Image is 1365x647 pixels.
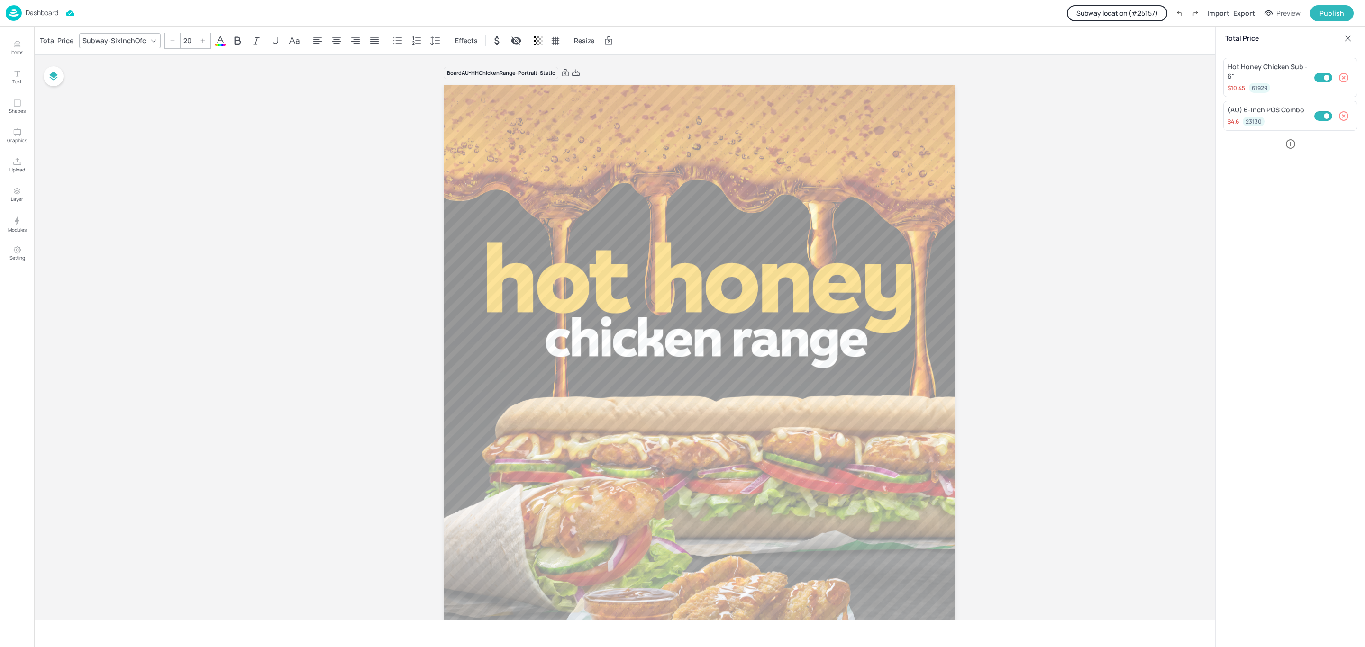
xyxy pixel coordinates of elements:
[1233,8,1255,18] div: Export
[444,67,558,80] div: Board AU-HHChickenRange-Portrait-Static
[1322,111,1331,121] span: Check out-of-stock
[1207,8,1229,18] div: Import
[453,36,480,45] span: Effects
[1259,6,1306,20] button: Preview
[1187,5,1203,21] label: Redo (Ctrl + Y)
[1322,73,1331,82] span: Check out-of-stock
[572,36,596,45] span: Resize
[1276,8,1301,18] div: Preview
[38,33,75,48] div: Total Price
[1310,5,1354,21] button: Publish
[81,34,148,47] div: Subway-SixInchOfc
[490,33,505,48] div: Hide symbol
[1067,5,1167,21] button: Subway location (#25157)
[1225,27,1340,50] p: Total Price
[1228,105,1304,115] div: (AU) 6-Inch POS Combo
[1228,62,1313,81] div: Hot Honey Chicken Sub - 6"
[1228,117,1239,126] div: $ 4.6
[1228,84,1245,92] div: $ 10.45
[1171,5,1187,21] label: Undo (Ctrl + Z)
[1243,117,1265,126] div: 23130
[1319,8,1344,18] div: Publish
[6,5,22,21] img: logo-86c26b7e.jpg
[1249,83,1270,93] div: 61929
[26,9,58,16] p: Dashboard
[509,33,524,48] div: Display condition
